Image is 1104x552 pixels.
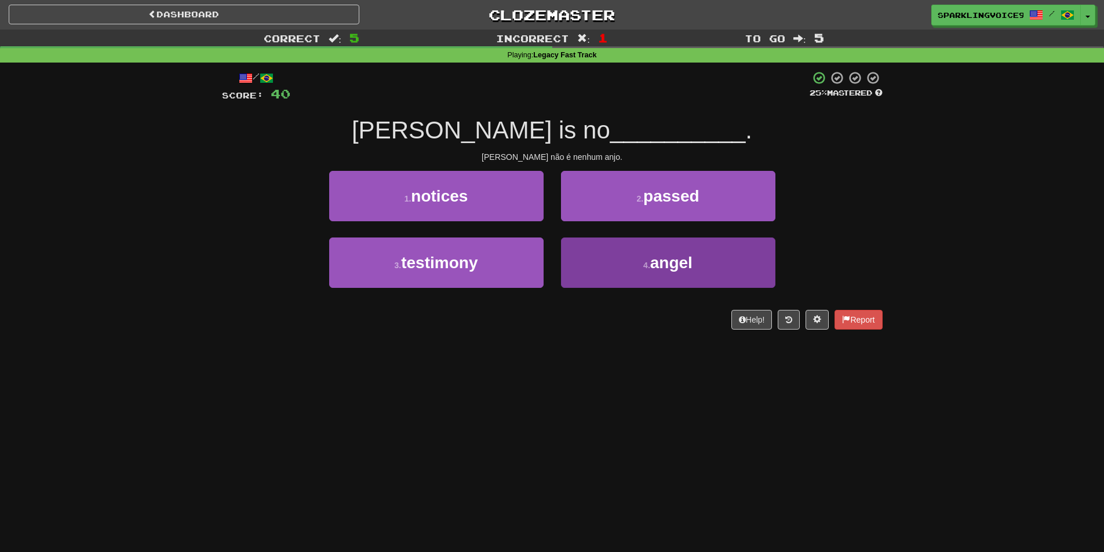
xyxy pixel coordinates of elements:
[598,31,608,45] span: 1
[610,116,746,144] span: __________
[329,171,544,221] button: 1.notices
[1049,9,1055,17] span: /
[650,254,693,272] span: angel
[264,32,320,44] span: Correct
[271,86,290,101] span: 40
[405,194,411,203] small: 1 .
[643,261,650,270] small: 4 .
[745,32,785,44] span: To go
[401,254,478,272] span: testimony
[377,5,727,25] a: Clozemaster
[778,310,800,330] button: Round history (alt+y)
[731,310,773,330] button: Help!
[395,261,402,270] small: 3 .
[643,187,699,205] span: passed
[561,171,775,221] button: 2.passed
[938,10,1023,20] span: SparklingVoice9875
[222,90,264,100] span: Score:
[496,32,569,44] span: Incorrect
[9,5,359,24] a: Dashboard
[810,88,827,97] span: 25 %
[222,151,883,163] div: [PERSON_NAME] não é nenhum anjo.
[931,5,1081,25] a: SparklingVoice9875 /
[349,31,359,45] span: 5
[835,310,882,330] button: Report
[577,34,590,43] span: :
[745,116,752,144] span: .
[533,51,596,59] strong: Legacy Fast Track
[561,237,775,288] button: 4.angel
[329,237,544,288] button: 3.testimony
[814,31,824,45] span: 5
[329,34,341,43] span: :
[222,71,290,85] div: /
[793,34,806,43] span: :
[411,187,468,205] span: notices
[636,194,643,203] small: 2 .
[810,88,883,98] div: Mastered
[352,116,610,144] span: [PERSON_NAME] is no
